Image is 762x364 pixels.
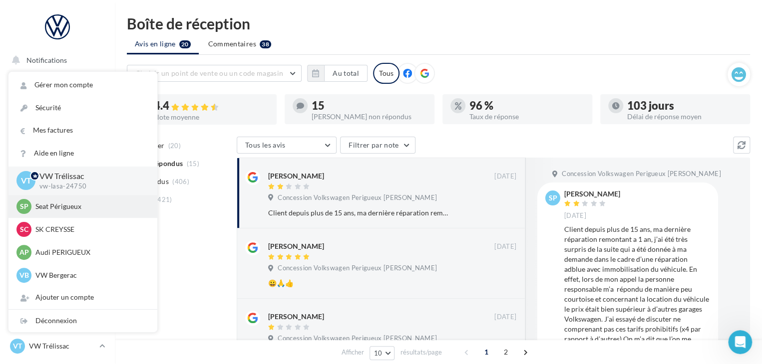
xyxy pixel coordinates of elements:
div: Répondre [38,296,174,324]
span: Notifications [26,56,67,64]
p: SK CREYSSE [35,224,145,234]
p: VW Trélissac [29,341,95,351]
span: résultats/page [400,348,441,357]
button: Au total [324,65,368,82]
div: 38 [260,40,271,48]
div: Répondre à vos avis [38,175,169,184]
a: Gérer mon compte [8,74,157,96]
a: Boîte de réception58 [6,99,109,121]
button: Choisir un point de vente ou un code magasin [127,65,302,82]
div: Retrouvez vos avis Google et Facebook dans votre " . [38,191,174,222]
span: (20) [168,142,181,150]
button: Filtrer par note [340,137,415,154]
div: 4.4 [154,100,269,112]
div: Fermer [175,4,193,22]
span: (406) [172,178,189,185]
span: [DATE] [564,211,586,220]
a: Campagnes DataOnDemand [6,282,109,312]
button: Tous les avis [237,137,337,154]
p: vw-lasa-24750 [39,182,141,191]
a: Opérations [6,75,109,96]
a: Campagnes [6,150,109,171]
div: Service-Client de Digitaleo [64,108,155,118]
div: Débuter avec les Avis Clients [14,39,186,75]
span: [DATE] [494,172,516,181]
span: Afficher [342,348,364,357]
div: [PERSON_NAME] [268,241,324,251]
button: Au total [307,65,368,82]
span: [DATE] [494,242,516,251]
span: Tous les avis [245,141,286,149]
button: Notifications [6,50,105,71]
a: Visibilité en ligne [6,125,109,146]
a: Mes factures [8,119,157,142]
div: 15 [312,100,426,111]
button: 10 [370,346,395,360]
div: 😀🙏👍 [268,278,451,288]
img: Profile image for Service-Client [44,105,60,121]
p: VW Bergerac [35,270,145,280]
span: Commentaires [208,39,256,49]
a: PLV et print personnalisable [6,249,109,278]
span: VB [19,270,29,280]
a: Sécurité [8,97,157,119]
span: 1 [478,344,494,360]
p: Seat Périgueux [35,201,145,211]
p: Audi PERIGUEUX [35,247,145,257]
div: Ajouter un compte [8,286,157,309]
span: VT [21,175,31,186]
div: Suivez ce pas à pas et si besoin, écrivez-nous à [14,75,186,99]
a: Aide en ligne [8,142,157,165]
iframe: Intercom live chat [728,330,752,354]
div: 1Répondre à vos avis [18,171,181,187]
span: SP [20,201,28,211]
div: 103 jours [627,100,742,111]
div: Déconnexion [8,310,157,332]
span: sp [549,193,557,203]
div: Note moyenne [154,114,269,121]
button: go back [6,4,25,23]
a: [EMAIL_ADDRESS][DOMAIN_NAME] [43,88,183,98]
div: Boîte de réception [127,16,750,31]
p: VW Trélissac [39,171,141,182]
p: Environ 4 minutes [126,132,190,143]
span: VT [13,341,22,351]
div: [PERSON_NAME] [268,312,324,322]
div: Délai de réponse moyen [627,113,742,120]
div: Client depuis plus de 15 ans, ma dernière réparation remontant a 1 an, j’ai été très surpris de l... [268,208,451,218]
p: 3 étapes [10,132,40,143]
span: [DATE] [494,313,516,322]
div: [PERSON_NAME] [268,171,324,181]
div: Répondez à tous les avis avec le statut " ". [38,233,174,254]
span: Concession Volkswagen Perigueux [PERSON_NAME] [278,193,437,202]
span: Concession Volkswagen Perigueux [PERSON_NAME] [278,334,437,343]
div: 96 % [469,100,584,111]
a: Contacts [6,175,109,195]
div: 💡 Vous pouvez utiliser des partagés par votre siège. [38,264,174,296]
a: Médiathèque [6,199,109,220]
span: 2 [498,344,514,360]
div: Tous [373,63,399,84]
div: [PERSON_NAME] non répondus [312,113,426,120]
span: (421) [155,195,172,203]
span: SC [20,224,28,234]
span: 10 [374,349,382,357]
a: VT VW Trélissac [8,337,107,356]
div: Taux de réponse [469,113,584,120]
span: AP [19,247,29,257]
b: A traiter [64,244,98,252]
span: Concession Volkswagen Perigueux [PERSON_NAME] [278,264,437,273]
span: Concession Volkswagen Perigueux [PERSON_NAME] [562,170,721,179]
div: [PERSON_NAME] [564,190,620,197]
a: Répondre [38,304,92,324]
a: Calendrier [6,224,109,245]
span: Choisir un point de vente ou un code magasin [135,69,283,77]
